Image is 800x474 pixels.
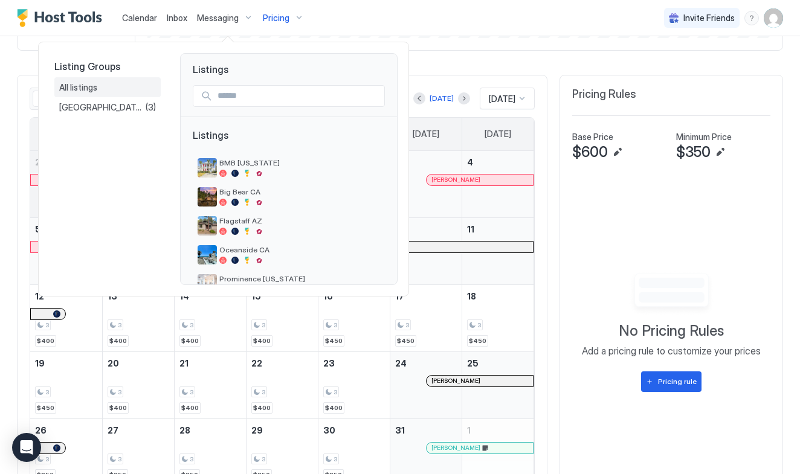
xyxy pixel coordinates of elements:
span: Big Bear CA [219,187,380,196]
div: Open Intercom Messenger [12,433,41,462]
div: listing image [198,158,217,178]
span: All listings [59,82,99,93]
input: Input Field [213,86,384,106]
span: Prominence [US_STATE] [219,274,380,283]
div: listing image [198,187,217,207]
span: Oceanside CA [219,245,380,254]
div: listing image [198,245,217,264]
span: Listings [193,129,385,153]
div: listing image [198,216,217,235]
span: [GEOGRAPHIC_DATA][PERSON_NAME], [GEOGRAPHIC_DATA] [59,102,146,113]
span: Listings [181,54,397,75]
span: Listing Groups [54,60,161,72]
span: Flagstaff AZ [219,216,380,225]
div: listing image [198,274,217,293]
span: (3) [146,102,156,113]
span: BMB [US_STATE] [219,158,380,167]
